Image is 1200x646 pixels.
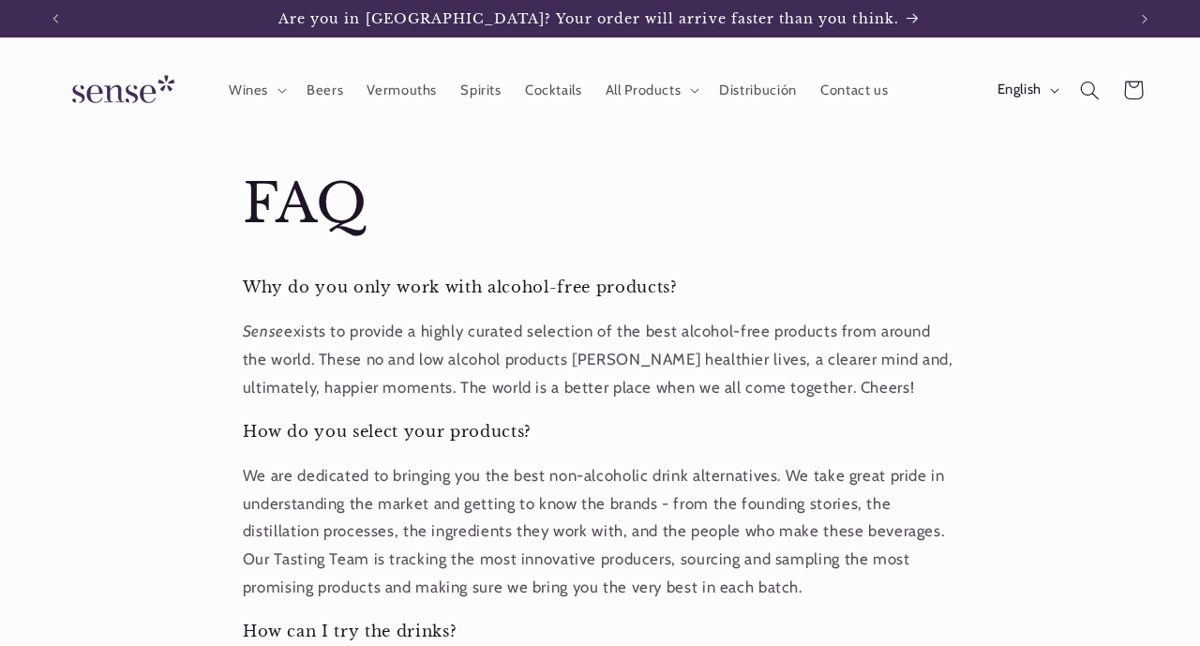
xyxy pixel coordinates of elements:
[513,69,593,111] a: Cocktails
[719,82,797,99] span: Distribución
[278,10,899,27] span: Are you in [GEOGRAPHIC_DATA]? Your order will arrive faster than you think.
[367,82,437,99] span: Vermouths
[985,71,1068,109] button: English
[50,64,190,117] img: Sense
[42,56,198,125] a: Sense
[307,82,343,99] span: Beers
[808,69,900,111] a: Contact us
[593,69,708,111] summary: All Products
[243,170,957,239] h1: FAQ
[460,82,501,99] span: Spirits
[449,69,514,111] a: Spirits
[606,82,682,99] span: All Products
[243,622,957,641] h4: How can I try the drinks?
[294,69,354,111] a: Beers
[229,82,268,99] span: Wines
[243,322,284,340] em: Sense
[243,318,957,401] p: exists to provide a highly curated selection of the best alcohol-free products from around the wo...
[820,82,888,99] span: Contact us
[1068,68,1111,112] summary: Search
[525,82,582,99] span: Cocktails
[997,80,1042,100] span: English
[217,69,294,111] summary: Wines
[243,278,957,297] h4: Why do you only work with alcohol-free products?
[243,422,957,442] h4: How do you select your products?
[708,69,809,111] a: Distribución
[243,466,945,595] span: We are dedicated to bringing you the best non-alcoholic drink alternatives. We take great pride i...
[355,69,449,111] a: Vermouths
